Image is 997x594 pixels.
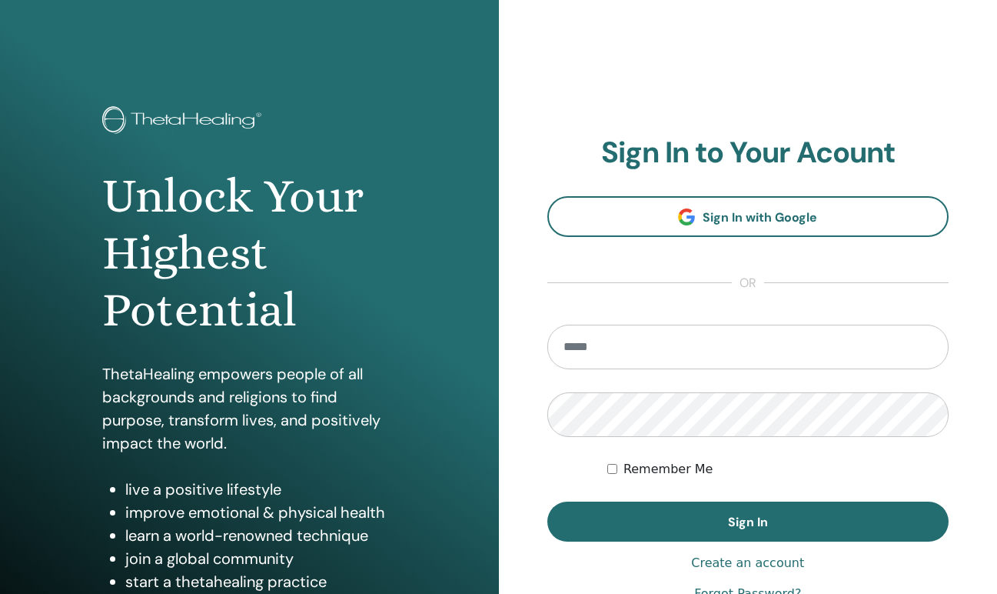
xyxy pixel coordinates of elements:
[125,501,396,524] li: improve emotional & physical health
[102,362,396,455] p: ThetaHealing empowers people of all backgrounds and religions to find purpose, transform lives, a...
[547,502,949,542] button: Sign In
[547,196,949,237] a: Sign In with Google
[125,570,396,593] li: start a thetahealing practice
[623,460,713,479] label: Remember Me
[125,547,396,570] li: join a global community
[125,524,396,547] li: learn a world-renowned technique
[691,554,804,572] a: Create an account
[102,168,396,339] h1: Unlock Your Highest Potential
[728,514,768,530] span: Sign In
[125,478,396,501] li: live a positive lifestyle
[547,135,949,171] h2: Sign In to Your Acount
[607,460,949,479] div: Keep me authenticated indefinitely or until I manually logout
[732,274,764,292] span: or
[703,209,817,225] span: Sign In with Google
